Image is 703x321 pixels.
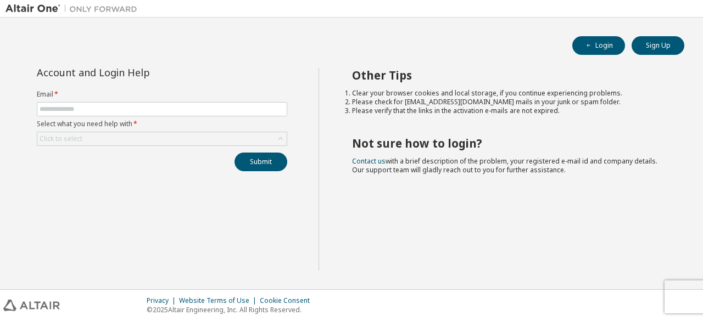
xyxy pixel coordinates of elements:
[572,36,625,55] button: Login
[632,36,684,55] button: Sign Up
[352,68,665,82] h2: Other Tips
[37,90,287,99] label: Email
[5,3,143,14] img: Altair One
[352,156,657,174] span: with a brief description of the problem, your registered e-mail id and company details. Our suppo...
[147,305,316,314] p: © 2025 Altair Engineering, Inc. All Rights Reserved.
[235,153,287,171] button: Submit
[3,300,60,311] img: altair_logo.svg
[352,98,665,106] li: Please check for [EMAIL_ADDRESS][DOMAIN_NAME] mails in your junk or spam folder.
[179,296,260,305] div: Website Terms of Use
[352,156,386,166] a: Contact us
[147,296,179,305] div: Privacy
[260,296,316,305] div: Cookie Consent
[37,68,237,77] div: Account and Login Help
[37,132,287,145] div: Click to select
[352,136,665,150] h2: Not sure how to login?
[352,89,665,98] li: Clear your browser cookies and local storage, if you continue experiencing problems.
[352,106,665,115] li: Please verify that the links in the activation e-mails are not expired.
[40,134,82,143] div: Click to select
[37,120,287,128] label: Select what you need help with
